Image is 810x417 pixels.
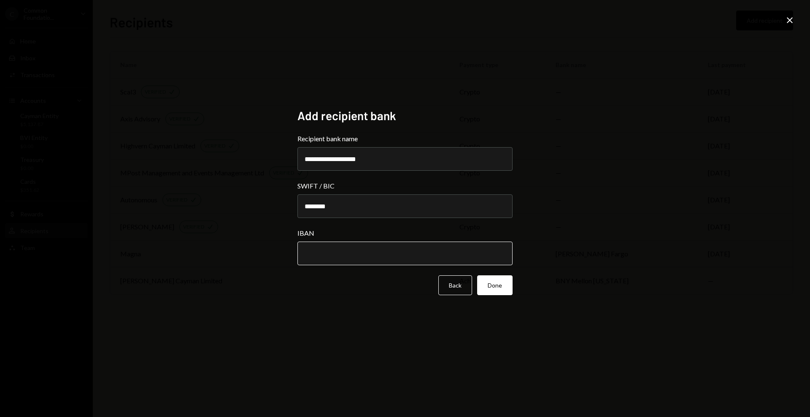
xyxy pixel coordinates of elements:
[297,228,513,238] label: IBAN
[297,108,513,124] h2: Add recipient bank
[438,275,472,295] button: Back
[297,181,513,191] label: SWIFT / BIC
[477,275,513,295] button: Done
[297,134,513,144] label: Recipient bank name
